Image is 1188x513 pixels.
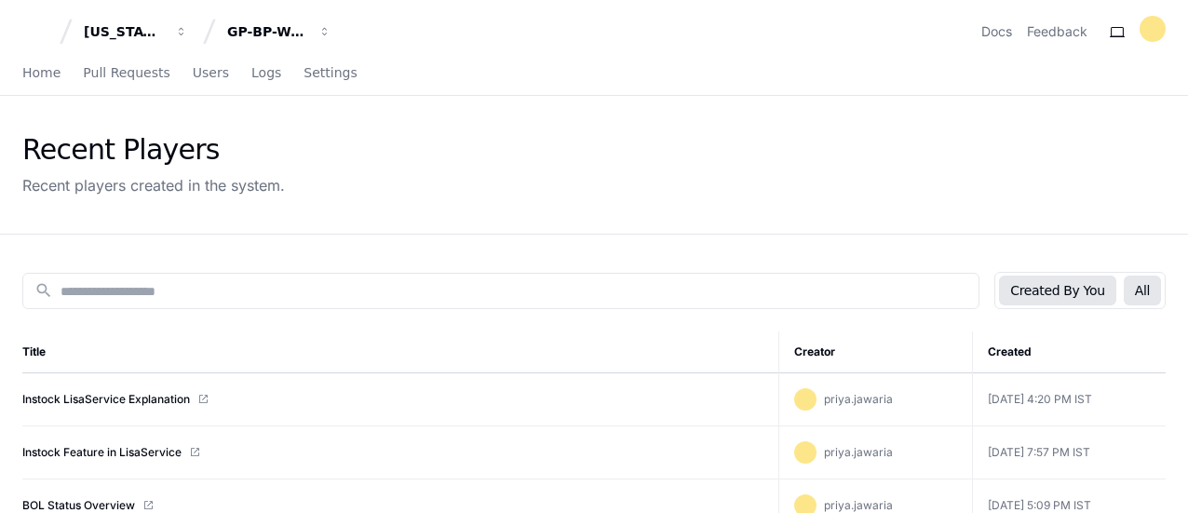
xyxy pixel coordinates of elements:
a: Pull Requests [83,52,169,95]
a: Instock Feature in LisaService [22,445,182,460]
a: Users [193,52,229,95]
div: [US_STATE] Pacific [84,22,164,41]
a: Docs [981,22,1012,41]
button: [US_STATE] Pacific [76,15,196,48]
div: Recent players created in the system. [22,174,285,196]
button: Created By You [999,276,1115,305]
span: Settings [304,67,357,78]
span: Home [22,67,61,78]
td: [DATE] 4:20 PM IST [972,373,1166,426]
button: Feedback [1027,22,1087,41]
td: [DATE] 7:57 PM IST [972,426,1166,479]
a: Home [22,52,61,95]
a: BOL Status Overview [22,498,135,513]
a: Settings [304,52,357,95]
th: Title [22,331,778,373]
a: Instock LisaService Explanation [22,392,190,407]
span: Users [193,67,229,78]
span: Logs [251,67,281,78]
div: Recent Players [22,133,285,167]
span: priya.jawaria [824,445,893,459]
span: Pull Requests [83,67,169,78]
mat-icon: search [34,281,53,300]
span: priya.jawaria [824,392,893,406]
button: GP-BP-WoodProducts [220,15,339,48]
th: Creator [778,331,972,373]
div: GP-BP-WoodProducts [227,22,307,41]
button: All [1124,276,1161,305]
th: Created [972,331,1166,373]
span: priya.jawaria [824,498,893,512]
a: Logs [251,52,281,95]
